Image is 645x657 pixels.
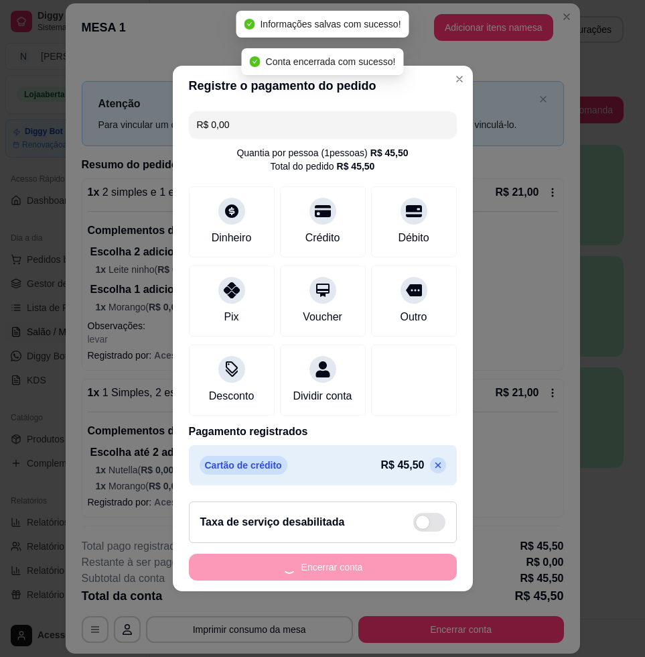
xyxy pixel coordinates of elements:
div: Crédito [305,230,340,246]
div: Quantia por pessoa ( 1 pessoas) [236,146,408,160]
div: Desconto [209,388,255,404]
span: Informações salvas com sucesso! [260,19,401,29]
span: Conta encerrada com sucesso! [266,56,396,67]
div: Dividir conta [293,388,352,404]
p: Pagamento registrados [189,424,457,440]
input: Ex.: hambúrguer de cordeiro [197,111,449,138]
h2: Taxa de serviço desabilitada [200,514,345,530]
div: Voucher [303,309,342,325]
header: Registre o pagamento do pedido [173,66,473,106]
div: Dinheiro [212,230,252,246]
span: check-circle [244,19,255,29]
div: Pix [224,309,238,325]
div: Total do pedido [271,160,375,173]
span: check-circle [250,56,261,67]
div: R$ 45,50 [337,160,375,173]
button: Close [449,68,470,90]
p: R$ 45,50 [381,457,425,473]
div: Débito [398,230,429,246]
div: Outro [400,309,427,325]
p: Cartão de crédito [200,456,287,475]
div: R$ 45,50 [370,146,409,160]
